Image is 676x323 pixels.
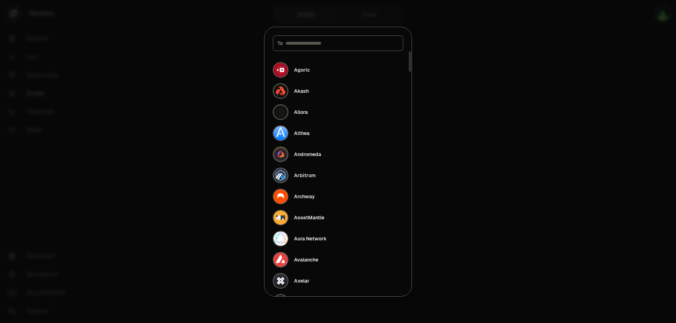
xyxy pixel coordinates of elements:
button: Agoric LogoAgoric [269,59,407,80]
button: Akash LogoAkash [269,80,407,102]
img: Andromeda Logo [274,147,288,161]
button: Andromeda LogoAndromeda [269,144,407,165]
img: Akash Logo [274,84,288,98]
button: Babylon Genesis Logo [269,291,407,312]
div: Althea [294,130,309,137]
button: Arbitrum LogoArbitrum [269,165,407,186]
div: Archway [294,193,315,200]
div: Avalanche [294,256,318,263]
div: Agoric [294,66,310,73]
button: Aura Network LogoAura Network [269,228,407,249]
img: Babylon Genesis Logo [274,295,288,309]
div: Axelar [294,277,309,284]
button: Archway LogoArchway [269,186,407,207]
img: Althea Logo [274,126,288,140]
img: Allora Logo [274,105,288,119]
button: Avalanche LogoAvalanche [269,249,407,270]
img: Avalanche Logo [274,253,288,267]
button: Axelar LogoAxelar [269,270,407,291]
button: Althea LogoAlthea [269,123,407,144]
div: Andromeda [294,151,321,158]
div: Aura Network [294,235,327,242]
img: AssetMantle Logo [274,211,288,225]
div: AssetMantle [294,214,324,221]
button: AssetMantle LogoAssetMantle [269,207,407,228]
div: Akash [294,88,309,95]
img: Agoric Logo [274,63,288,77]
div: Arbitrum [294,172,315,179]
img: Arbitrum Logo [274,168,288,182]
img: Axelar Logo [274,274,288,288]
div: Allora [294,109,308,116]
img: Aura Network Logo [274,232,288,246]
img: Archway Logo [274,189,288,204]
button: Allora LogoAllora [269,102,407,123]
span: To [277,40,283,47]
